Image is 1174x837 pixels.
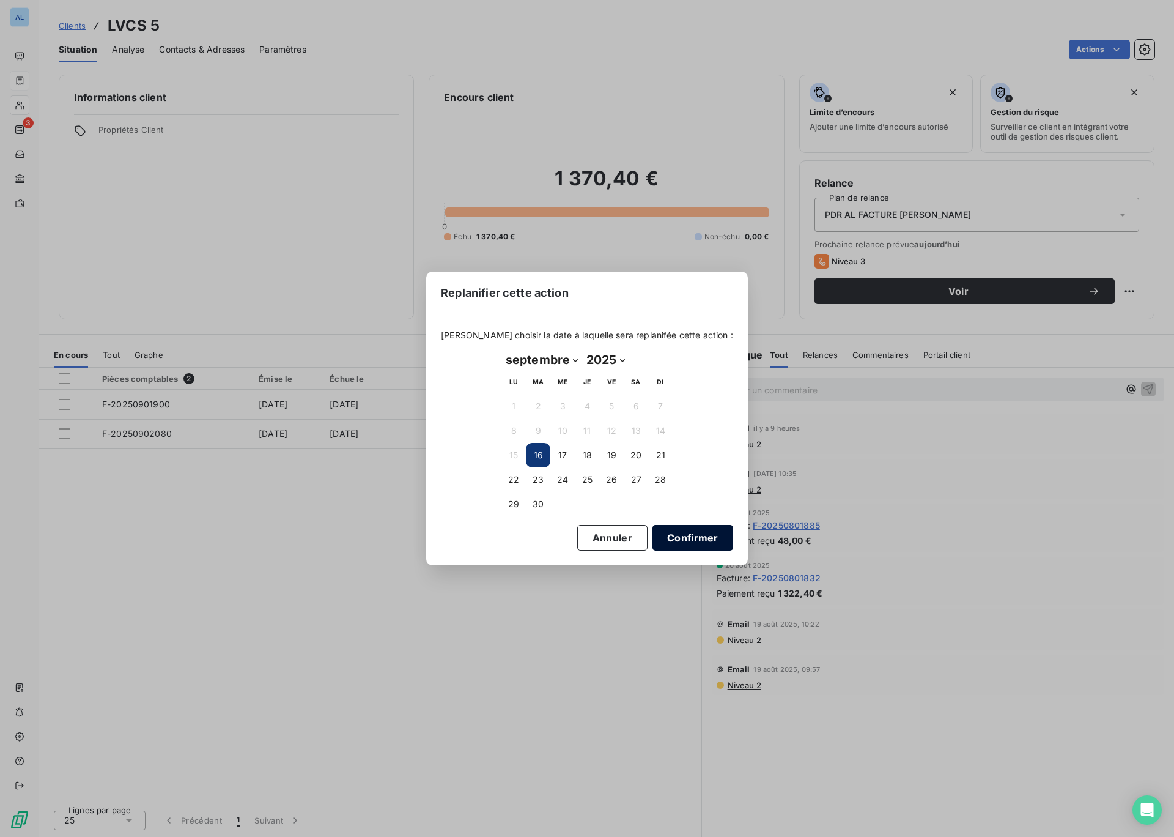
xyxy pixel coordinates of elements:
button: 7 [648,394,673,418]
div: Open Intercom Messenger [1132,795,1162,825]
button: 18 [575,443,599,467]
button: 21 [648,443,673,467]
button: 30 [526,492,550,516]
button: 22 [501,467,526,492]
th: mercredi [550,370,575,394]
button: 11 [575,418,599,443]
th: jeudi [575,370,599,394]
button: 12 [599,418,624,443]
button: 13 [624,418,648,443]
button: 17 [550,443,575,467]
button: 20 [624,443,648,467]
th: samedi [624,370,648,394]
button: 28 [648,467,673,492]
button: 15 [501,443,526,467]
span: [PERSON_NAME] choisir la date à laquelle sera replanifée cette action : [441,329,733,341]
button: Annuler [577,525,648,551]
button: Confirmer [652,525,733,551]
button: 19 [599,443,624,467]
button: 1 [501,394,526,418]
button: 27 [624,467,648,492]
button: 24 [550,467,575,492]
button: 25 [575,467,599,492]
button: 29 [501,492,526,516]
button: 26 [599,467,624,492]
button: 14 [648,418,673,443]
button: 9 [526,418,550,443]
button: 23 [526,467,550,492]
button: 4 [575,394,599,418]
button: 3 [550,394,575,418]
button: 5 [599,394,624,418]
th: vendredi [599,370,624,394]
button: 10 [550,418,575,443]
button: 16 [526,443,550,467]
th: lundi [501,370,526,394]
span: Replanifier cette action [441,285,569,301]
th: mardi [526,370,550,394]
button: 8 [501,418,526,443]
button: 6 [624,394,648,418]
button: 2 [526,394,550,418]
th: dimanche [648,370,673,394]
